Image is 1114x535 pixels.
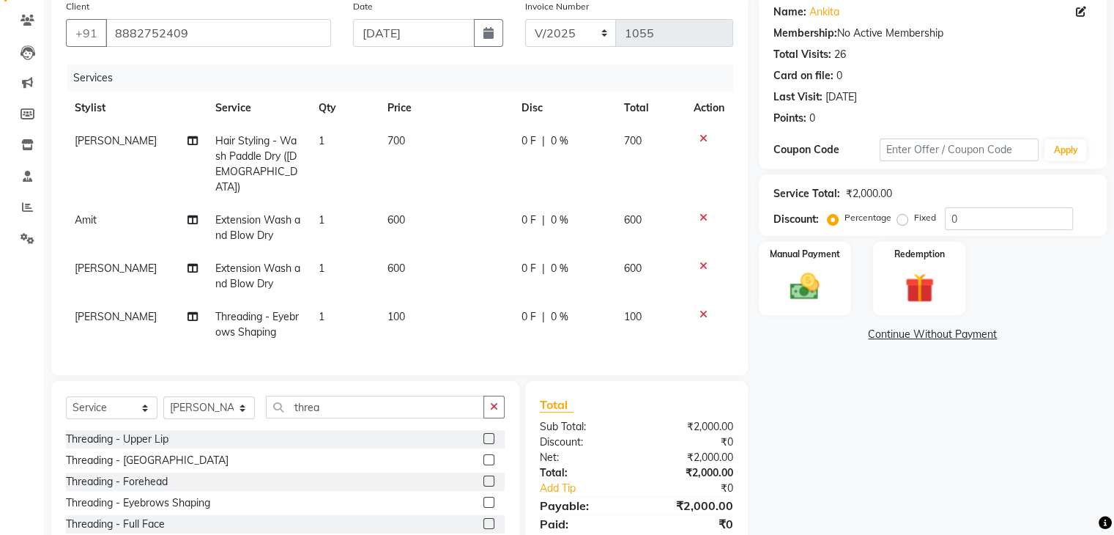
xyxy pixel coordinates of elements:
[529,515,636,533] div: Paid:
[781,270,828,303] img: _cash.svg
[521,261,536,276] span: 0 F
[215,134,297,193] span: Hair Styling - Wash Paddle Dry ([DEMOGRAPHIC_DATA])
[529,465,636,481] div: Total:
[773,212,819,227] div: Discount:
[624,262,642,275] span: 600
[529,435,636,450] div: Discount:
[773,47,831,62] div: Total Visits:
[529,419,636,435] div: Sub Total:
[529,481,654,496] a: Add Tip
[387,134,405,147] span: 700
[387,262,405,275] span: 600
[762,327,1104,342] a: Continue Without Payment
[834,47,846,62] div: 26
[319,310,324,323] span: 1
[540,397,573,413] span: Total
[266,396,484,418] input: Search or Scan
[636,497,744,514] div: ₹2,000.00
[551,133,568,149] span: 0 %
[880,139,1039,161] input: Enter Offer / Coupon Code
[319,213,324,226] span: 1
[67,64,744,92] div: Services
[844,211,891,224] label: Percentage
[773,26,837,41] div: Membership:
[636,465,744,481] div: ₹2,000.00
[529,450,636,465] div: Net:
[542,261,545,276] span: |
[542,309,545,325] span: |
[513,92,615,125] th: Disc
[66,474,168,490] div: Threading - Forehead
[846,186,892,202] div: ₹2,000.00
[379,92,513,125] th: Price
[542,213,545,228] span: |
[1044,139,1086,161] button: Apply
[66,495,210,511] div: Threading - Eyebrows Shaping
[521,309,536,325] span: 0 F
[809,4,839,20] a: Ankita
[75,134,157,147] span: [PERSON_NAME]
[66,432,168,447] div: Threading - Upper Lip
[207,92,310,125] th: Service
[105,19,331,47] input: Search by Name/Mobile/Email/Code
[542,133,545,149] span: |
[654,481,743,496] div: ₹0
[624,134,642,147] span: 700
[896,270,943,306] img: _gift.svg
[773,26,1092,41] div: No Active Membership
[914,211,936,224] label: Fixed
[894,248,945,261] label: Redemption
[551,213,568,228] span: 0 %
[636,419,744,435] div: ₹2,000.00
[685,92,733,125] th: Action
[75,262,157,275] span: [PERSON_NAME]
[636,450,744,465] div: ₹2,000.00
[215,213,300,242] span: Extension Wash and Blow Dry
[615,92,685,125] th: Total
[387,213,405,226] span: 600
[529,497,636,514] div: Payable:
[809,111,815,126] div: 0
[551,309,568,325] span: 0 %
[624,213,642,226] span: 600
[387,310,405,323] span: 100
[319,134,324,147] span: 1
[773,186,840,202] div: Service Total:
[836,68,842,84] div: 0
[773,4,806,20] div: Name:
[215,310,299,339] span: Threading - Eyebrows Shaping
[770,248,840,261] label: Manual Payment
[773,68,833,84] div: Card on file:
[773,89,822,105] div: Last Visit:
[825,89,857,105] div: [DATE]
[521,213,536,228] span: 0 F
[636,435,744,450] div: ₹0
[773,142,880,158] div: Coupon Code
[66,453,229,468] div: Threading - [GEOGRAPHIC_DATA]
[551,261,568,276] span: 0 %
[624,310,642,323] span: 100
[310,92,379,125] th: Qty
[75,310,157,323] span: [PERSON_NAME]
[773,111,806,126] div: Points:
[75,213,97,226] span: Amit
[66,517,165,532] div: Threading - Full Face
[319,262,324,275] span: 1
[215,262,300,290] span: Extension Wash and Blow Dry
[521,133,536,149] span: 0 F
[636,515,744,533] div: ₹0
[66,19,107,47] button: +91
[66,92,207,125] th: Stylist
